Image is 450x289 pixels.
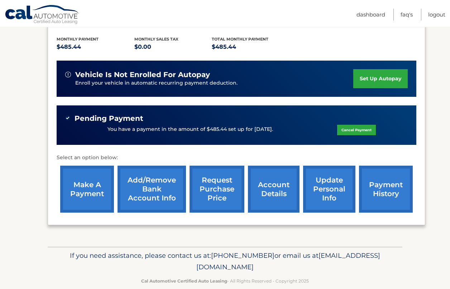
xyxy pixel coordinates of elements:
[303,166,355,213] a: update personal info
[75,70,210,79] span: vehicle is not enrolled for autopay
[57,37,99,42] span: Monthly Payment
[57,42,134,52] p: $485.44
[212,37,268,42] span: Total Monthly Payment
[60,166,114,213] a: make a payment
[428,9,445,20] a: Logout
[196,251,380,271] span: [EMAIL_ADDRESS][DOMAIN_NAME]
[248,166,300,213] a: account details
[359,166,413,213] a: payment history
[5,5,80,25] a: Cal Automotive
[75,79,353,87] p: Enroll your vehicle in automatic recurring payment deduction.
[107,125,273,133] p: You have a payment in the amount of $485.44 set up for [DATE].
[353,69,408,88] a: set up autopay
[52,250,398,273] p: If you need assistance, please contact us at: or email us at
[65,72,71,77] img: alert-white.svg
[134,42,212,52] p: $0.00
[141,278,227,284] strong: Cal Automotive Certified Auto Leasing
[401,9,413,20] a: FAQ's
[134,37,178,42] span: Monthly sales Tax
[337,125,376,135] a: Cancel Payment
[75,114,143,123] span: Pending Payment
[356,9,385,20] a: Dashboard
[65,115,70,120] img: check-green.svg
[212,42,289,52] p: $485.44
[118,166,186,213] a: Add/Remove bank account info
[52,277,398,285] p: - All Rights Reserved - Copyright 2025
[211,251,274,260] span: [PHONE_NUMBER]
[57,153,416,162] p: Select an option below:
[190,166,244,213] a: request purchase price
